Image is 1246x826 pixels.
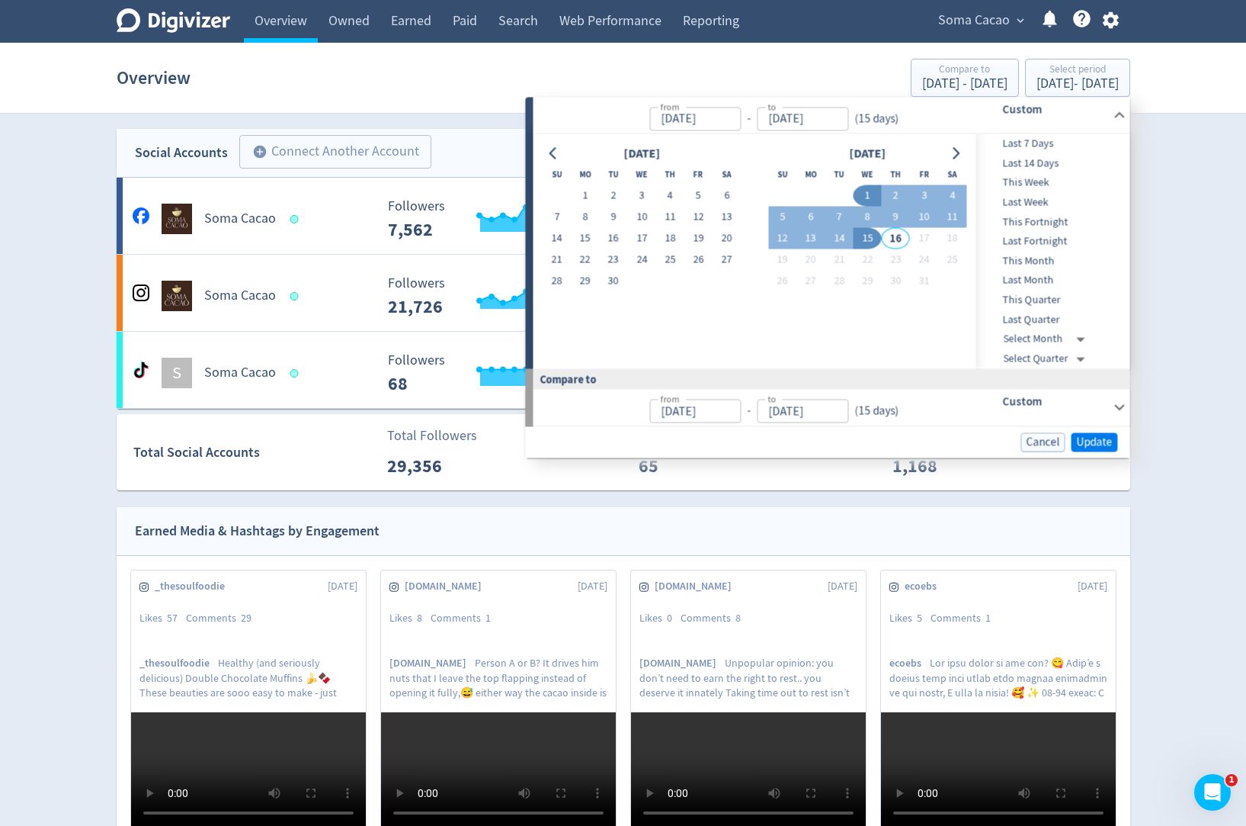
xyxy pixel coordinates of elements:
button: 15 [854,228,882,249]
div: S [162,358,192,388]
button: 6 [796,207,825,228]
span: _thesoulfoodie [155,579,233,594]
div: This Quarter [976,291,1127,310]
span: Cancel [1027,436,1060,448]
span: 57 [167,611,178,625]
button: 8 [571,207,599,228]
span: 8 [735,611,741,625]
button: 30 [882,271,910,292]
div: ( 15 days ) [848,110,905,127]
button: 5 [684,185,713,207]
button: 21 [543,249,571,271]
button: 15 [571,228,599,249]
span: This Quarter [976,292,1127,309]
button: 20 [713,228,741,249]
th: Wednesday [854,164,882,185]
button: 6 [713,185,741,207]
div: ( 15 days ) [848,403,898,420]
span: [DOMAIN_NAME] [405,579,490,594]
span: Last 7 Days [976,136,1127,153]
span: This Week [976,175,1127,191]
svg: Followers --- [380,353,609,394]
span: Data last synced: 16 Oct 2025, 1:02am (AEDT) [290,369,303,378]
button: Go to previous month [543,143,565,164]
button: 21 [825,249,854,271]
span: This Fortnight [976,214,1127,230]
span: ecoebs [889,656,930,670]
button: Cancel [1021,432,1065,452]
span: Last 14 Days [976,155,1127,172]
p: 1,168 [892,452,980,480]
button: 4 [938,185,966,207]
div: Last Month [976,271,1127,291]
div: Last Fortnight [976,232,1127,252]
span: ecoebs [905,579,945,594]
div: Select Month [1004,329,1091,349]
div: Likes [139,611,186,626]
span: Last Month [976,272,1127,289]
button: Compare to[DATE] - [DATE] [911,59,1019,97]
span: Soma Cacao [938,8,1010,33]
div: Compare to [922,64,1007,77]
button: 13 [713,207,741,228]
div: from-to(15 days)Custom [533,134,1130,369]
nav: presets [976,134,1127,369]
span: Last Quarter [976,311,1127,328]
p: 65 [639,452,726,480]
label: from [660,100,679,113]
button: 28 [825,271,854,292]
span: [DOMAIN_NAME] [389,656,475,670]
div: - [741,110,757,127]
button: 27 [796,271,825,292]
h6: Custom [1002,392,1107,410]
div: Last 7 Days [976,134,1127,154]
h5: Soma Cacao [204,210,276,228]
div: Select period [1036,64,1119,77]
th: Saturday [713,164,741,185]
button: Select period[DATE]- [DATE] [1025,59,1130,97]
button: Connect Another Account [239,135,431,169]
div: Compare to [526,369,1130,390]
div: Social Accounts [135,142,228,164]
p: Person A or B? It drives him nuts that I leave the top flapping instead of opening it fully,😅 eit... [389,656,607,699]
button: 1 [571,185,599,207]
button: 14 [825,228,854,249]
span: 0 [667,611,672,625]
span: Last Week [976,194,1127,211]
button: 30 [599,271,627,292]
div: Last Quarter [976,310,1127,329]
button: 7 [825,207,854,228]
p: Healthy (and seriously delicious) Double Chocolate Muffins 🍌🍫 These beauties are sooo easy to mak... [139,656,357,699]
th: Monday [796,164,825,185]
button: 7 [543,207,571,228]
div: This Month [976,251,1127,271]
div: [DATE] - [DATE] [922,77,1007,91]
button: 19 [684,228,713,249]
button: 29 [854,271,882,292]
th: Wednesday [628,164,656,185]
th: Sunday [543,164,571,185]
button: 9 [599,207,627,228]
div: This Fortnight [976,212,1127,232]
button: 22 [854,249,882,271]
h5: Soma Cacao [204,287,276,305]
span: 1 [985,611,991,625]
span: [DATE] [828,579,857,594]
div: This Week [976,173,1127,193]
button: 23 [599,249,627,271]
h1: Overview [117,53,191,102]
div: from-to(15 days)Custom [533,98,1130,134]
th: Friday [910,164,938,185]
button: 4 [656,185,684,207]
button: 17 [910,228,938,249]
div: Comments [681,611,749,626]
span: _thesoulfoodie [139,656,218,670]
button: 3 [628,185,656,207]
button: 18 [656,228,684,249]
button: 11 [656,207,684,228]
div: Comments [186,611,260,626]
label: from [660,392,679,405]
span: Data last synced: 15 Oct 2025, 10:01pm (AEDT) [290,215,303,223]
div: from-to(15 days)Custom [533,390,1130,426]
button: 26 [684,249,713,271]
